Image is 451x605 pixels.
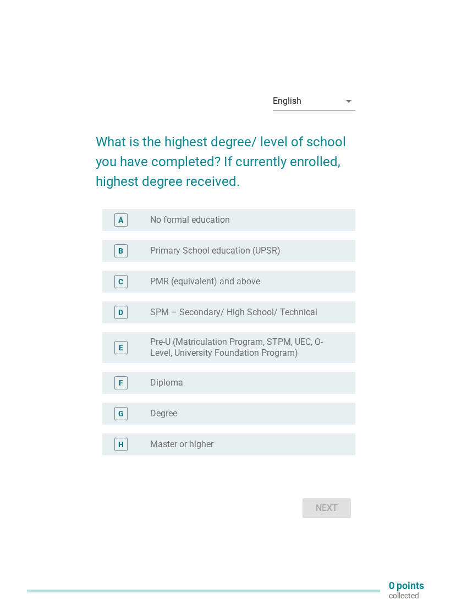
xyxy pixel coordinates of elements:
div: E [119,342,123,354]
i: arrow_drop_down [342,95,355,108]
div: A [118,215,123,226]
label: SPM – Secondary/ High School/ Technical [150,307,317,318]
label: Pre-U (Matriculation Program, STPM, UEC, O-Level, University Foundation Program) [150,337,338,359]
div: F [119,377,123,389]
div: D [118,307,123,318]
label: Diploma [150,377,183,388]
div: G [118,408,124,420]
div: English [273,96,301,106]
div: H [118,439,124,450]
p: 0 points [389,581,424,591]
div: B [118,245,123,257]
label: No formal education [150,215,230,226]
p: collected [389,591,424,601]
label: Degree [150,408,177,419]
label: Primary School education (UPSR) [150,245,280,256]
label: PMR (equivalent) and above [150,276,260,287]
label: Master or higher [150,439,213,450]
h2: What is the highest degree/ level of school you have completed? If currently enrolled, highest de... [96,121,355,191]
div: C [118,276,123,288]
